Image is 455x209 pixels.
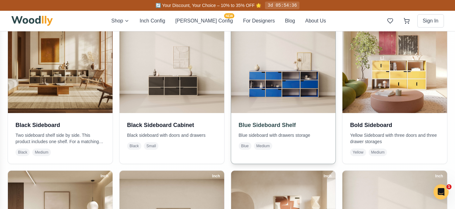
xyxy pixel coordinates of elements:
[285,17,295,25] button: Blog
[127,142,141,150] span: Black
[350,121,440,130] h3: Bold Sideboard
[239,142,251,150] span: Blue
[417,14,444,28] button: Sign In
[228,6,338,116] img: Blue Sideboard Shelf
[369,149,387,156] span: Medium
[305,17,326,25] button: About Us
[32,149,51,156] span: Medium
[446,184,452,189] span: 1
[175,17,233,25] button: [PERSON_NAME] ConfigNEW
[98,173,111,180] div: Inch
[321,173,335,180] div: Inch
[127,132,217,138] p: Black sideboard with doors and drawers
[8,8,113,113] img: Black Sideboard
[120,8,224,113] img: Black Sideboard Cabinet
[144,142,158,150] span: Small
[156,3,261,8] span: 🔄 Your Discount, Your Choice – 10% to 35% OFF 🌟
[224,13,234,18] span: NEW
[11,16,53,26] img: Woodlly
[15,132,105,145] p: Two sideboard shelf side by side. This product includes one shelf. For a matching set as shown in...
[432,173,446,180] div: Inch
[239,132,328,138] p: Blue sideboard with drawers storage
[433,184,449,199] iframe: Intercom live chat
[15,121,105,130] h3: Black Sideboard
[265,2,299,9] div: 3d 05:54:36
[243,17,275,25] button: For Designers
[342,8,447,113] img: Bold Sideboard
[127,121,217,130] h3: Black Sideboard Cabinet
[239,121,328,130] h3: Blue Sideboard Shelf
[350,149,366,156] span: Yellow
[15,149,30,156] span: Black
[254,142,273,150] span: Medium
[139,17,165,25] button: Inch Config
[209,173,223,180] div: Inch
[350,132,440,145] p: Yellow Sideboard with three doors and three drawer storages
[111,17,129,25] button: Shop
